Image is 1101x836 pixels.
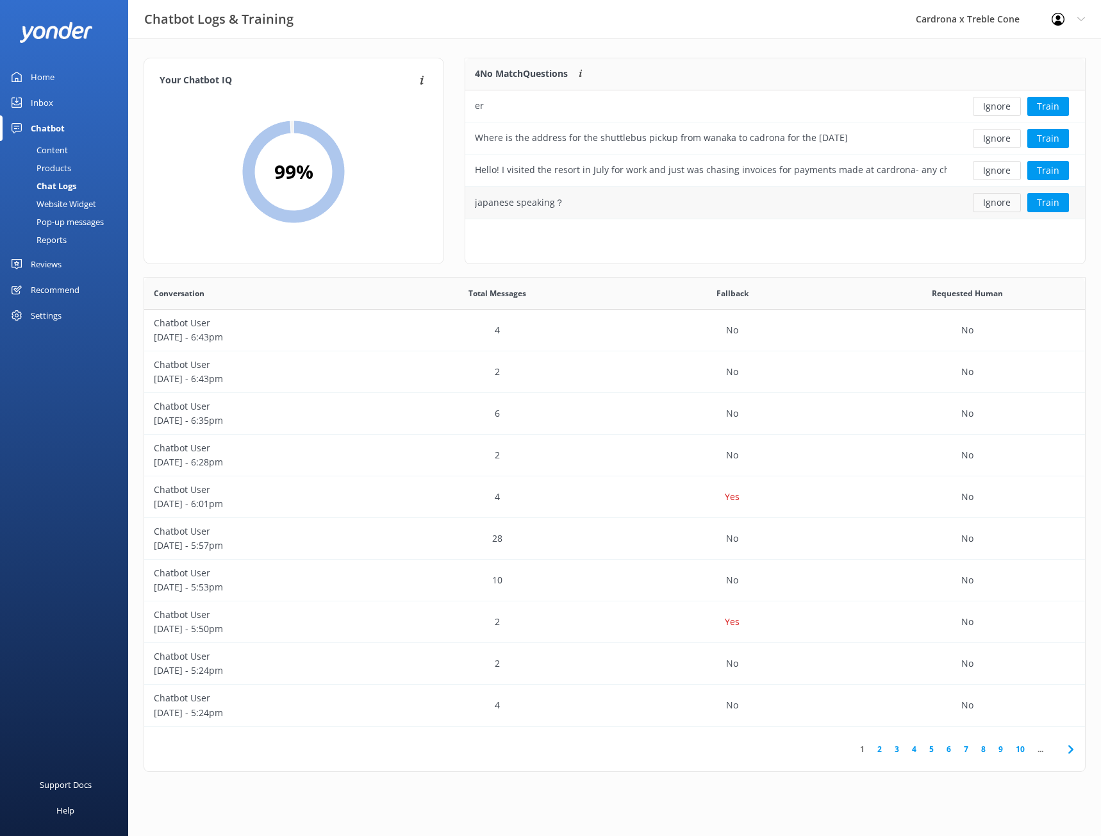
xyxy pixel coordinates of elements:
[8,141,128,159] a: Content
[906,743,923,755] a: 4
[154,497,370,511] p: [DATE] - 6:01pm
[961,365,973,379] p: No
[154,358,370,372] p: Chatbot User
[8,195,128,213] a: Website Widget
[144,9,294,29] h3: Chatbot Logs & Training
[961,698,973,712] p: No
[1027,97,1069,116] button: Train
[144,393,1085,435] div: row
[8,159,71,177] div: Products
[495,656,500,671] p: 2
[940,743,957,755] a: 6
[465,155,1085,187] div: row
[465,90,1085,122] div: row
[475,67,568,81] p: 4 No Match Questions
[154,372,370,386] p: [DATE] - 6:43pm
[154,706,370,720] p: [DATE] - 5:24pm
[961,573,973,587] p: No
[144,560,1085,601] div: row
[144,476,1085,518] div: row
[961,323,973,337] p: No
[923,743,940,755] a: 5
[961,406,973,421] p: No
[468,287,526,299] span: Total Messages
[726,531,738,546] p: No
[154,608,370,622] p: Chatbot User
[725,490,740,504] p: Yes
[726,406,738,421] p: No
[31,251,62,277] div: Reviews
[144,310,1085,351] div: row
[961,490,973,504] p: No
[144,518,1085,560] div: row
[154,524,370,539] p: Chatbot User
[475,99,484,113] div: er
[726,323,738,337] p: No
[8,141,68,159] div: Content
[726,656,738,671] p: No
[1027,193,1069,212] button: Train
[8,195,96,213] div: Website Widget
[31,64,54,90] div: Home
[144,643,1085,685] div: row
[154,414,370,428] p: [DATE] - 6:35pm
[154,455,370,469] p: [DATE] - 6:28pm
[495,615,500,629] p: 2
[726,573,738,587] p: No
[992,743,1009,755] a: 9
[8,213,128,231] a: Pop-up messages
[8,177,128,195] a: Chat Logs
[973,193,1021,212] button: Ignore
[726,365,738,379] p: No
[274,156,313,187] h2: 99 %
[160,74,416,88] h4: Your Chatbot IQ
[154,399,370,414] p: Chatbot User
[154,316,370,330] p: Chatbot User
[465,90,1085,219] div: grid
[154,330,370,344] p: [DATE] - 6:43pm
[144,685,1085,726] div: row
[465,122,1085,155] div: row
[31,90,53,115] div: Inbox
[154,622,370,636] p: [DATE] - 5:50pm
[154,664,370,678] p: [DATE] - 5:24pm
[154,539,370,553] p: [DATE] - 5:57pm
[726,698,738,712] p: No
[56,798,74,823] div: Help
[154,287,204,299] span: Conversation
[154,580,370,594] p: [DATE] - 5:53pm
[8,159,128,177] a: Products
[961,615,973,629] p: No
[154,483,370,497] p: Chatbot User
[932,287,1003,299] span: Requested Human
[465,187,1085,219] div: row
[495,365,500,379] p: 2
[144,601,1085,643] div: row
[495,406,500,421] p: 6
[716,287,749,299] span: Fallback
[1031,743,1050,755] span: ...
[154,441,370,455] p: Chatbot User
[961,531,973,546] p: No
[144,435,1085,476] div: row
[888,743,906,755] a: 3
[961,656,973,671] p: No
[726,448,738,462] p: No
[495,323,500,337] p: 4
[1009,743,1031,755] a: 10
[492,573,502,587] p: 10
[1027,129,1069,148] button: Train
[8,177,76,195] div: Chat Logs
[854,743,871,755] a: 1
[19,22,93,43] img: yonder-white-logo.png
[961,448,973,462] p: No
[8,231,128,249] a: Reports
[154,649,370,664] p: Chatbot User
[31,115,65,141] div: Chatbot
[40,772,92,798] div: Support Docs
[154,566,370,580] p: Chatbot User
[973,129,1021,148] button: Ignore
[475,196,564,210] div: japanese speaking？
[31,277,79,303] div: Recommend
[475,131,848,145] div: Where is the address for the shuttlebus pickup from wanaka to cadrona for the [DATE]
